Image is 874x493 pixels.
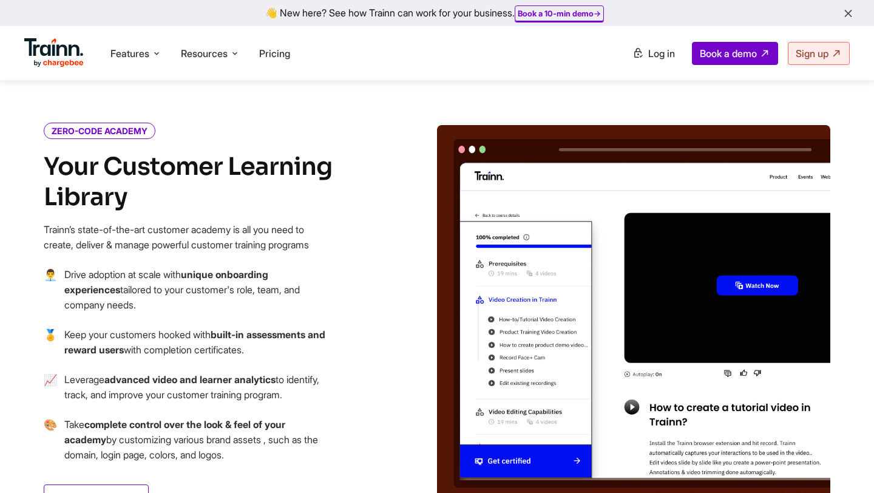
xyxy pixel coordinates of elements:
h4: Your Customer Learning Library [44,152,335,212]
span: → [44,417,57,477]
a: Pricing [259,47,290,59]
b: complete control over the look & feel of your academy [64,418,285,446]
a: Sign up [788,42,850,65]
i: ZERO-CODE ACADEMY [44,123,155,139]
span: Features [110,47,149,60]
p: Keep your customers hooked with with completion certificates. [64,327,335,358]
p: Drive adoption at scale with tailored to your customer's role, team, and company needs. [64,267,335,313]
b: advanced video and learner analytics [104,373,276,386]
a: Book a 10-min demo→ [518,8,601,18]
p: Take by customizing various brand assets , such as the domain, login page, colors, and logos. [64,417,335,463]
iframe: Chat Widget [813,435,874,493]
span: → [44,267,57,327]
span: Sign up [796,47,828,59]
span: → [44,327,57,372]
span: Log in [648,47,675,59]
img: Trainn Logo [24,38,84,67]
span: → [44,372,57,417]
a: Book a demo [692,42,778,65]
div: 👋 New here? See how Trainn can work for your business. [7,7,867,19]
p: Trainn’s state-of-the-art customer academy is all you need to create, deliver & manage powerful c... [44,222,335,253]
span: Book a demo [700,47,757,59]
b: Book a 10-min demo [518,8,594,18]
b: built-in assessments and reward users [64,328,325,356]
p: Leverage to identify, track, and improve your customer training program. [64,372,335,403]
b: unique onboarding experiences [64,268,268,296]
span: Resources [181,47,228,60]
a: Log in [625,42,682,64]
